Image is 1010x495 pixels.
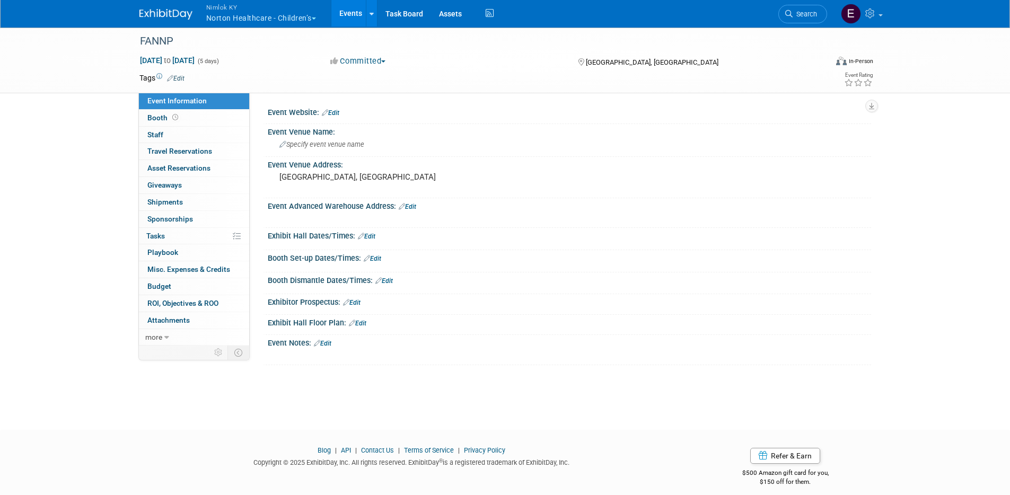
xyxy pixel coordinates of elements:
div: Event Rating [844,73,873,78]
span: Asset Reservations [147,164,210,172]
div: Event Venue Address: [268,157,871,170]
span: Attachments [147,316,190,324]
span: Search [793,10,817,18]
a: Tasks [139,228,249,244]
span: Shipments [147,198,183,206]
div: Exhibit Hall Floor Plan: [268,315,871,329]
pre: [GEOGRAPHIC_DATA], [GEOGRAPHIC_DATA] [279,172,507,182]
span: Nimlok KY [206,2,316,13]
span: to [162,56,172,65]
a: Misc. Expenses & Credits [139,261,249,278]
span: (5 days) [197,58,219,65]
span: | [332,446,339,454]
span: more [145,333,162,341]
a: Terms of Service [404,446,454,454]
div: Event Venue Name: [268,124,871,137]
div: Booth Dismantle Dates/Times: [268,272,871,286]
a: Edit [343,299,361,306]
span: Tasks [146,232,165,240]
span: [DATE] [DATE] [139,56,195,65]
sup: ® [439,458,443,464]
a: Shipments [139,194,249,210]
a: Search [778,5,827,23]
a: Edit [375,277,393,285]
div: Booth Set-up Dates/Times: [268,250,871,264]
a: Budget [139,278,249,295]
div: $500 Amazon gift card for you, [700,462,871,486]
div: Event Notes: [268,335,871,349]
span: Staff [147,130,163,139]
a: Contact Us [361,446,394,454]
img: ExhibitDay [139,9,192,20]
a: Giveaways [139,177,249,193]
span: Budget [147,282,171,290]
div: Event Website: [268,104,871,118]
img: Elizabeth Griffin [841,4,861,24]
a: Blog [318,446,331,454]
a: Playbook [139,244,249,261]
img: Format-Inperson.png [836,57,847,65]
a: Attachments [139,312,249,329]
span: Event Information [147,96,207,105]
a: Asset Reservations [139,160,249,176]
span: | [353,446,359,454]
span: Misc. Expenses & Credits [147,265,230,273]
div: Event Advanced Warehouse Address: [268,198,871,212]
span: ROI, Objectives & ROO [147,299,218,307]
a: Edit [358,233,375,240]
a: Edit [314,340,331,347]
div: Event Format [765,55,874,71]
a: Edit [322,109,339,117]
div: Copyright © 2025 ExhibitDay, Inc. All rights reserved. ExhibitDay is a registered trademark of Ex... [139,455,684,467]
a: Event Information [139,93,249,109]
a: Staff [139,127,249,143]
td: Personalize Event Tab Strip [209,346,228,359]
a: Sponsorships [139,211,249,227]
a: Edit [364,255,381,262]
a: Edit [349,320,366,327]
a: Booth [139,110,249,126]
div: In-Person [848,57,873,65]
button: Committed [327,56,390,67]
span: Travel Reservations [147,147,212,155]
span: Sponsorships [147,215,193,223]
span: Specify event venue name [279,140,364,148]
td: Toggle Event Tabs [227,346,249,359]
div: Exhibit Hall Dates/Times: [268,228,871,242]
span: Playbook [147,248,178,257]
a: Edit [167,75,185,82]
a: more [139,329,249,346]
span: | [455,446,462,454]
td: Tags [139,73,185,83]
span: Booth [147,113,180,122]
div: Exhibitor Prospectus: [268,294,871,308]
a: ROI, Objectives & ROO [139,295,249,312]
span: Booth not reserved yet [170,113,180,121]
a: API [341,446,351,454]
a: Privacy Policy [464,446,505,454]
span: [GEOGRAPHIC_DATA], [GEOGRAPHIC_DATA] [586,58,718,66]
div: $150 off for them. [700,478,871,487]
a: Refer & Earn [750,448,820,464]
a: Edit [399,203,416,210]
span: Giveaways [147,181,182,189]
a: Travel Reservations [139,143,249,160]
div: FANNP [136,32,811,51]
span: | [396,446,402,454]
